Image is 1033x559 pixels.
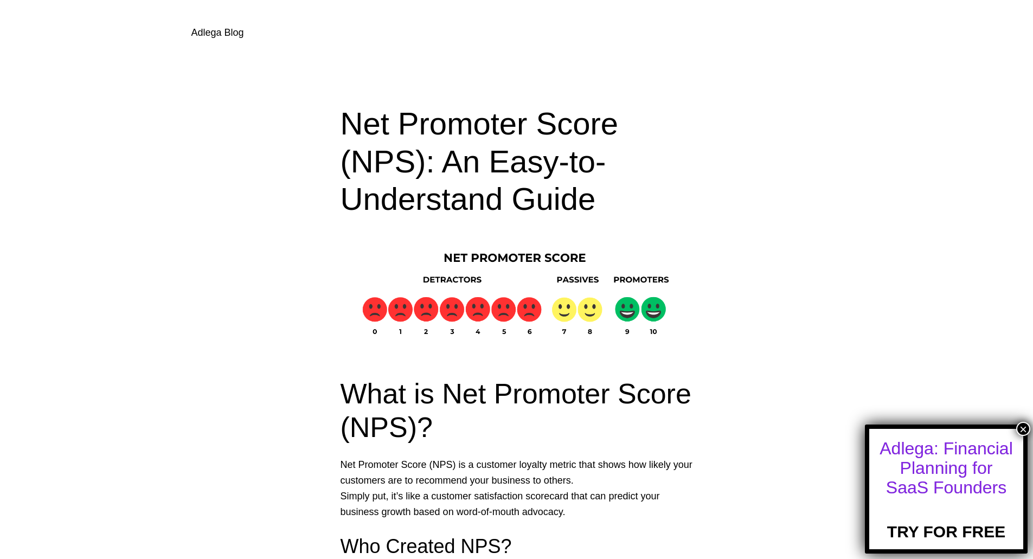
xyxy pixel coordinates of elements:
p: Net Promoter Score (NPS) is a customer loyalty metric that shows how likely your customers are to... [341,457,693,519]
img: NPS Scale [341,244,693,359]
a: TRY FOR FREE [887,504,1005,541]
button: Close [1016,422,1030,436]
div: Adlega: Financial Planning for SaaS Founders [879,439,1013,497]
a: Adlega Blog [191,27,244,38]
h2: What is Net Promoter Score (NPS)? [341,377,693,445]
h1: Net Promoter Score (NPS): An Easy-to-Understand Guide [341,105,693,218]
